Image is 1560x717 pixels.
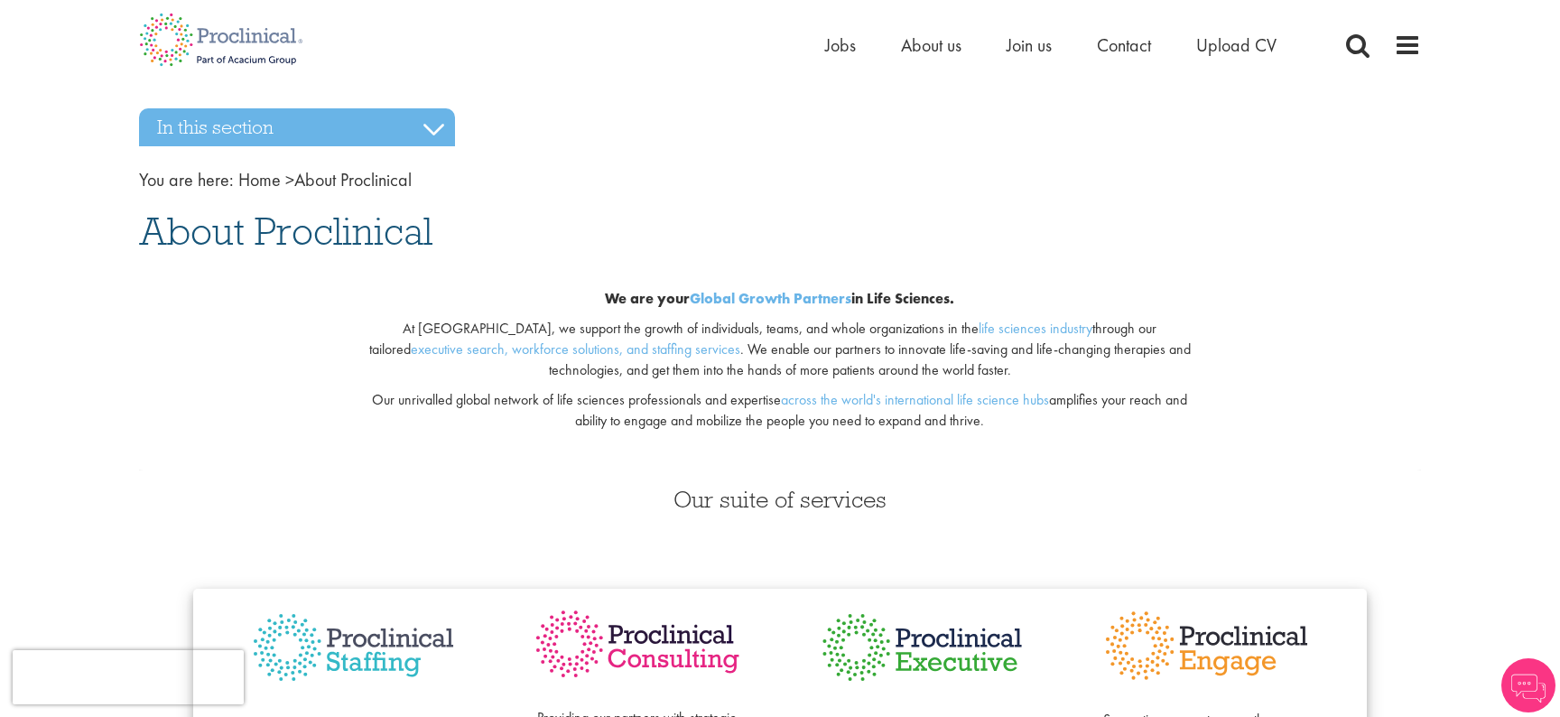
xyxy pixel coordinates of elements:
[690,289,851,308] a: Global Growth Partners
[139,108,455,146] h3: In this section
[357,319,1203,381] p: At [GEOGRAPHIC_DATA], we support the growth of individuals, teams, and whole organizations in the...
[238,168,281,191] a: breadcrumb link to Home
[901,33,961,57] a: About us
[825,33,856,57] a: Jobs
[532,607,744,682] img: Proclinical Consulting
[357,390,1203,432] p: Our unrivalled global network of life sciences professionals and expertise amplifies your reach a...
[13,650,244,704] iframe: reCAPTCHA
[605,289,954,308] b: We are your in Life Sciences.
[1097,33,1151,57] a: Contact
[238,168,412,191] span: About Proclinical
[781,390,1049,409] a: across the world's international life science hubs
[1007,33,1052,57] a: Join us
[247,607,460,689] img: Proclinical Staffing
[139,207,432,256] span: About Proclinical
[816,607,1028,688] img: Proclinical Executive
[139,488,1421,511] h3: Our suite of services
[1501,658,1555,712] img: Chatbot
[411,340,740,358] a: executive search, workforce solutions, and staffing services
[1196,33,1277,57] a: Upload CV
[1100,607,1313,684] img: Proclinical Engage
[139,168,234,191] span: You are here:
[979,319,1092,338] a: life sciences industry
[285,168,294,191] span: >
